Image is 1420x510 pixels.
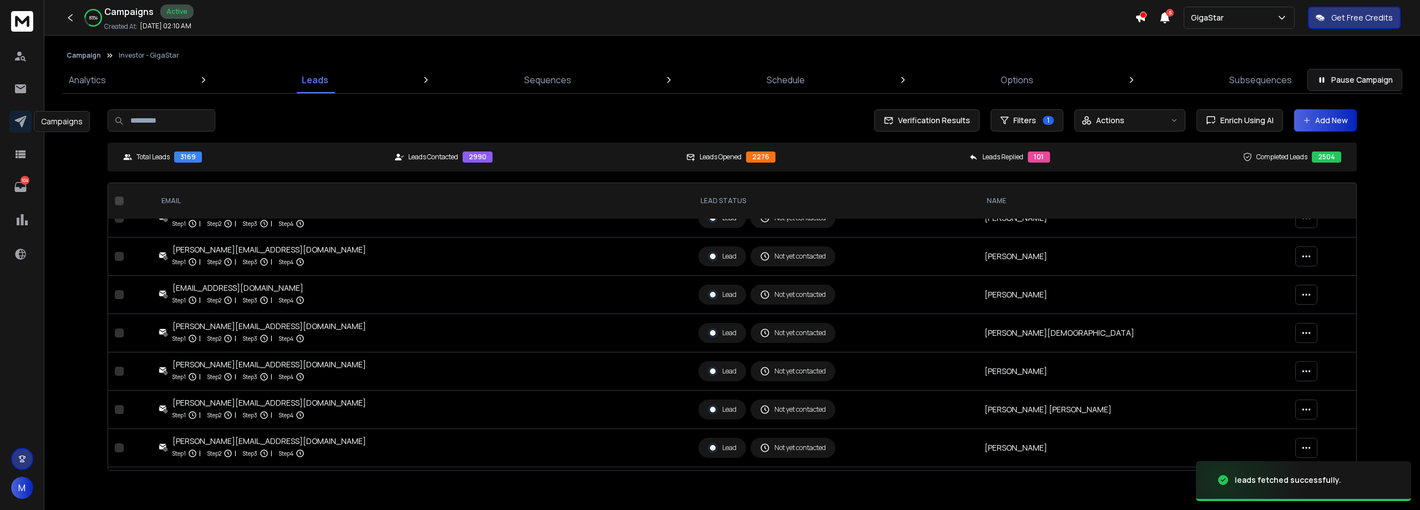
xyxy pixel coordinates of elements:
div: [PERSON_NAME][EMAIL_ADDRESS][DOMAIN_NAME] [173,397,366,408]
p: Step 3 [243,256,257,267]
p: Step 3 [243,410,257,421]
p: | [199,371,201,382]
th: LEAD STATUS [692,183,978,219]
p: Step 3 [243,218,257,229]
p: Step 1 [173,448,186,459]
p: | [271,256,272,267]
div: [PERSON_NAME][EMAIL_ADDRESS][DOMAIN_NAME] [173,321,366,332]
h1: Campaigns [104,5,154,18]
p: | [235,333,236,344]
div: [EMAIL_ADDRESS][DOMAIN_NAME] [173,282,305,294]
p: Step 2 [207,371,221,382]
span: 5 [1166,9,1174,17]
div: Not yet contacted [760,290,826,300]
p: Get Free Credits [1331,12,1393,23]
div: [PERSON_NAME][EMAIL_ADDRESS][DOMAIN_NAME] [173,244,366,255]
p: | [199,410,201,421]
div: Not yet contacted [760,443,826,453]
p: Step 4 [279,256,293,267]
p: Step 1 [173,333,186,344]
div: 2276 [746,152,775,163]
p: Leads Contacted [408,153,458,161]
p: | [235,371,236,382]
div: leads fetched successfully. [1235,474,1341,486]
p: Step 3 [243,333,257,344]
div: Not yet contacted [760,366,826,376]
p: | [271,371,272,382]
p: | [271,333,272,344]
div: Not yet contacted [760,328,826,338]
p: Step 4 [279,218,293,229]
a: Subsequences [1223,67,1299,93]
p: Step 1 [173,295,186,306]
div: 3169 [174,152,202,163]
p: | [235,256,236,267]
div: [PERSON_NAME][EMAIL_ADDRESS][DOMAIN_NAME] [173,436,366,447]
div: Not yet contacted [760,251,826,261]
p: | [271,448,272,459]
p: [DATE] 02:10 AM [140,22,191,31]
button: Add New [1294,109,1357,132]
span: Enrich Using AI [1216,115,1274,126]
p: Step 2 [207,218,221,229]
p: Schedule [767,73,805,87]
div: Campaigns [34,111,90,132]
p: Completed Leads [1256,153,1307,161]
td: [PERSON_NAME] [PERSON_NAME] [978,391,1289,429]
td: [PERSON_NAME] [978,276,1289,314]
div: 101 [1028,152,1050,163]
button: M [11,477,33,499]
div: Lead [708,290,737,300]
th: NAME [978,183,1289,219]
p: | [199,295,201,306]
p: | [235,218,236,229]
a: Analytics [62,67,113,93]
a: 104 [9,176,32,198]
div: Active [160,4,194,19]
p: Step 2 [207,256,221,267]
p: | [199,256,201,267]
p: Actions [1096,115,1124,126]
p: | [235,410,236,421]
p: Step 1 [173,256,186,267]
p: | [271,410,272,421]
p: Leads [302,73,328,87]
div: 2504 [1312,152,1341,163]
p: Created At: [104,22,138,31]
button: Verification Results [874,109,980,132]
p: GigaStar [1191,12,1228,23]
td: [PERSON_NAME] [978,429,1289,467]
p: Step 3 [243,371,257,382]
p: Step 4 [279,295,293,306]
button: Filters1 [991,109,1063,132]
div: Lead [708,366,737,376]
p: Step 2 [207,295,221,306]
p: | [271,218,272,229]
a: Leads [295,67,335,93]
div: Lead [708,251,737,261]
p: Step 3 [243,295,257,306]
td: [PERSON_NAME][DEMOGRAPHIC_DATA] [978,314,1289,352]
p: | [271,295,272,306]
button: Pause Campaign [1307,69,1402,91]
div: 2990 [463,152,493,163]
p: Step 4 [279,371,293,382]
p: | [235,295,236,306]
div: Lead [708,405,737,415]
p: Analytics [69,73,106,87]
span: Filters [1013,115,1036,126]
p: Step 4 [279,333,293,344]
button: Campaign [67,51,101,60]
p: | [199,218,201,229]
span: 1 [1043,116,1054,125]
p: | [199,333,201,344]
p: 104 [21,176,29,185]
p: Step 2 [207,333,221,344]
a: Schedule [760,67,812,93]
p: Step 2 [207,448,221,459]
p: Leads Opened [699,153,742,161]
div: Not yet contacted [760,405,826,415]
p: Total Leads [136,153,170,161]
td: [PERSON_NAME] [978,238,1289,276]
